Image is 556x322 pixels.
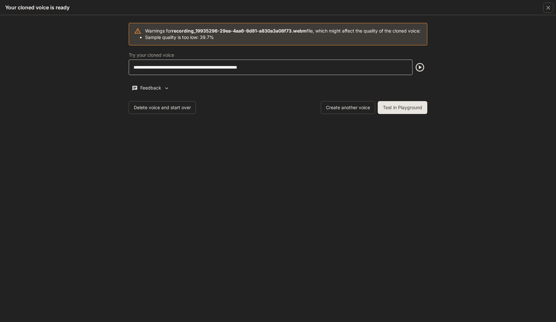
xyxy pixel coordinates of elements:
h5: Your cloned voice is ready [5,4,69,11]
div: Warnings for file, which might affect the quality of the cloned voice: [145,25,421,43]
button: Delete voice and start over [129,101,196,114]
b: recording_19935296-29ea-4aa6-8d81-a830a3a08f73.webm [172,28,307,33]
p: Try your cloned voice [129,53,174,57]
button: Test in Playground [378,101,427,114]
button: Create another voice [321,101,375,114]
button: Feedback [129,83,172,93]
li: Sample quality is too low: 39.7% [145,34,421,41]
